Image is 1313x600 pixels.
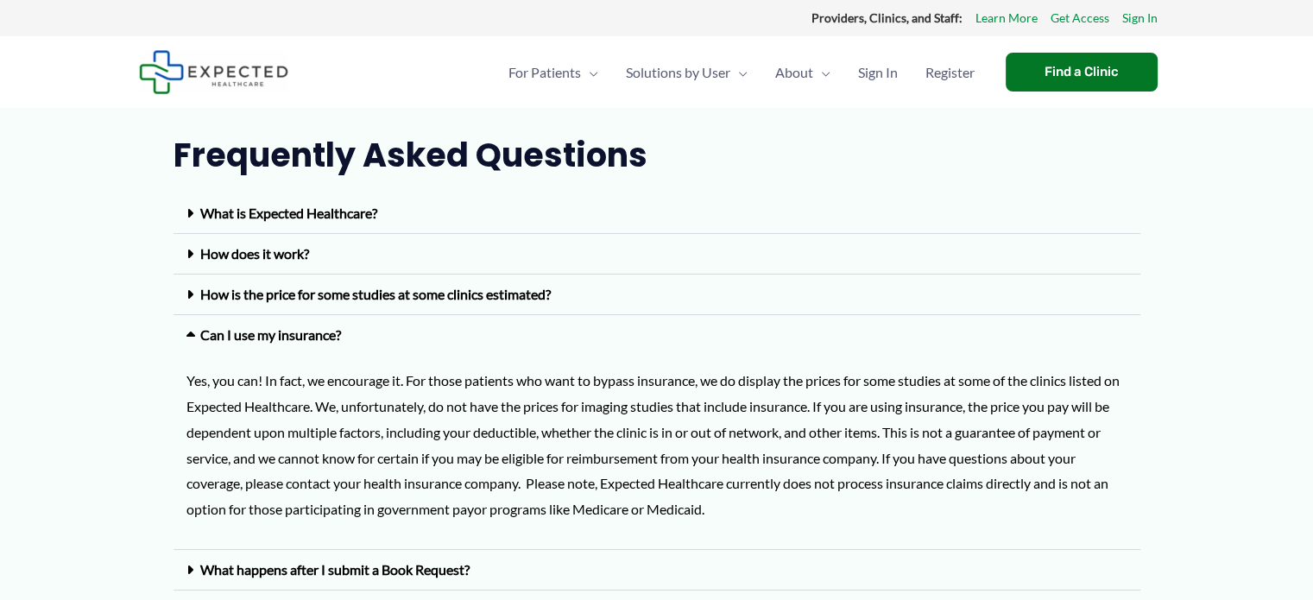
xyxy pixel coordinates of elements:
a: Register [912,42,988,103]
div: What is Expected Healthcare? [174,193,1140,234]
span: Sign In [858,42,898,103]
a: Sign In [1122,7,1158,29]
h2: Frequently Asked Questions [174,134,1140,176]
div: Can I use my insurance? [174,315,1140,355]
a: What happens after I submit a Book Request? [200,561,470,578]
div: How does it work? [174,234,1140,275]
a: Get Access [1051,7,1109,29]
span: Solutions by User [626,42,730,103]
span: Menu Toggle [813,42,830,103]
span: For Patients [508,42,581,103]
nav: Primary Site Navigation [495,42,988,103]
a: Learn More [975,7,1038,29]
span: Register [925,42,975,103]
span: About [775,42,813,103]
div: Can I use my insurance? [174,355,1140,549]
a: Sign In [844,42,912,103]
div: How is the price for some studies at some clinics estimated? [174,275,1140,315]
a: How is the price for some studies at some clinics estimated? [200,286,551,302]
a: Can I use my insurance? [200,326,341,343]
span: Menu Toggle [730,42,748,103]
span: Menu Toggle [581,42,598,103]
a: Solutions by UserMenu Toggle [612,42,761,103]
a: For PatientsMenu Toggle [495,42,612,103]
p: Yes, you can! In fact, we encourage it. For those patients who want to bypass insurance, we do di... [186,368,1127,521]
div: What happens after I submit a Book Request? [174,550,1140,591]
a: How does it work? [200,245,309,262]
a: Find a Clinic [1006,53,1158,92]
img: Expected Healthcare Logo - side, dark font, small [139,50,288,94]
strong: Providers, Clinics, and Staff: [811,10,963,25]
a: What is Expected Healthcare? [200,205,377,221]
a: AboutMenu Toggle [761,42,844,103]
